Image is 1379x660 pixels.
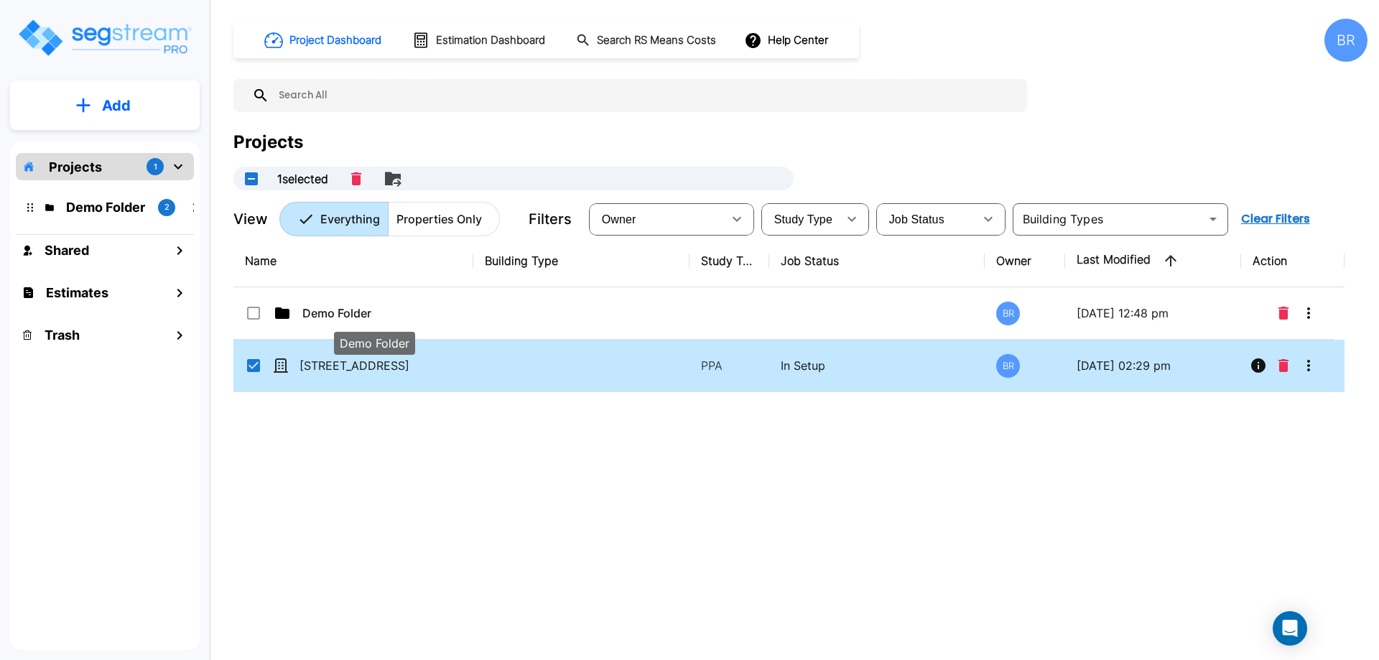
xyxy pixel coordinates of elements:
button: Project Dashboard [259,24,389,56]
button: More-Options [1294,351,1323,380]
p: Everything [320,210,380,228]
p: Demo Folder [340,335,409,352]
span: Owner [602,213,636,226]
button: Info [1244,351,1273,380]
h1: Estimation Dashboard [436,32,545,49]
th: Owner [985,235,1064,287]
p: [STREET_ADDRESS] [300,357,443,374]
th: Action [1241,235,1345,287]
button: Add [10,85,200,126]
button: Search RS Means Costs [570,27,724,55]
button: More-Options [1294,299,1323,327]
button: Everything [279,202,389,236]
th: Study Type [689,235,769,287]
div: Select [879,199,974,239]
div: Projects [233,129,303,155]
th: Last Modified [1065,235,1241,287]
p: Demo Folder [302,305,446,322]
p: Filters [529,208,572,230]
p: 2 [164,201,170,213]
p: [DATE] 12:48 pm [1077,305,1230,322]
input: Building Types [1017,209,1200,229]
div: Select [764,199,837,239]
h1: Estimates [46,283,108,302]
p: Projects [49,157,102,177]
div: BR [1324,19,1368,62]
button: Open [1203,209,1223,229]
h1: Trash [45,325,80,345]
button: Move [379,164,407,193]
button: Delete [345,167,367,191]
button: UnSelectAll [237,164,266,193]
div: Select [592,199,723,239]
button: Properties Only [388,202,500,236]
input: Search All [269,79,1020,112]
button: Help Center [741,27,834,54]
button: Delete [1273,299,1294,327]
div: Platform [279,202,500,236]
span: Job Status [889,213,944,226]
p: Properties Only [396,210,482,228]
div: BR [996,354,1020,378]
img: Logo [17,17,192,58]
th: Job Status [769,235,985,287]
p: 1 [154,161,157,173]
h1: Search RS Means Costs [597,32,716,49]
p: View [233,208,268,230]
p: Demo Folder [66,197,147,217]
button: Delete [1273,351,1294,380]
p: [DATE] 02:29 pm [1077,357,1230,374]
th: Name [233,235,473,287]
p: Add [102,95,131,116]
div: BR [996,302,1020,325]
h1: Shared [45,241,89,260]
span: Study Type [774,213,832,226]
p: 1 selected [277,170,328,187]
p: PPA [701,357,758,374]
h1: Project Dashboard [289,32,381,49]
button: Estimation Dashboard [407,25,553,55]
div: Open Intercom Messenger [1273,611,1307,646]
p: In Setup [781,357,974,374]
button: Clear Filters [1235,205,1316,233]
th: Building Type [473,235,689,287]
